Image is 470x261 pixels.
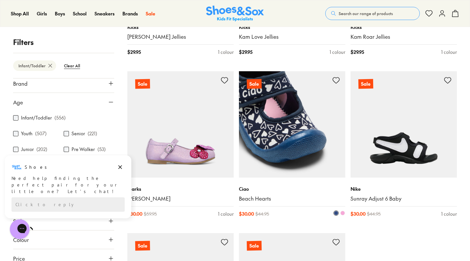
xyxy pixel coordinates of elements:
[247,241,262,251] p: Sale
[351,33,457,40] a: Kam Roar Jellies
[239,185,345,192] p: Ciao
[11,8,22,18] img: Shoes logo
[11,10,29,17] a: Shop All
[351,210,366,217] span: $ 30.00
[13,93,114,111] button: Age
[13,98,23,106] span: Age
[351,24,457,31] p: Kicks
[135,241,150,251] p: Sale
[54,115,66,121] p: ( 556 )
[218,49,234,55] div: 1 colour
[339,11,393,16] span: Search our range of products
[72,130,85,137] label: Senior
[146,10,155,17] a: Sale
[7,217,33,241] iframe: Gorgias live chat messenger
[88,130,97,137] p: ( 221 )
[441,49,457,55] div: 1 colour
[13,37,114,48] p: Filters
[5,8,131,40] div: Message from Shoes. Need help finding the perfect pair for your little one? Let’s chat!
[325,7,420,20] button: Search our range of products
[55,10,65,17] a: Boys
[239,49,252,55] span: $ 29.95
[95,10,115,17] a: Sneakers
[239,33,345,40] a: Kam Love Jellies
[239,210,254,217] span: $ 30.00
[246,79,262,89] p: Sale
[351,195,457,202] a: Sunray Adjust 6 Baby
[330,49,345,55] div: 1 colour
[367,210,381,217] span: $ 44.95
[116,8,125,17] button: Dismiss campaign
[127,33,234,40] a: [PERSON_NAME] Jellies
[239,71,345,178] a: Sale
[11,43,125,57] div: Reply to the campaigns
[97,146,106,153] p: ( 53 )
[21,130,32,137] label: Youth
[351,185,457,192] p: Nike
[206,6,264,22] img: SNS_Logo_Responsive.svg
[206,6,264,22] a: Shoes & Sox
[13,230,114,249] button: Colour
[21,146,34,153] label: Junior
[11,21,125,40] div: Need help finding the perfect pair for your little one? Let’s chat!
[13,79,28,87] span: Brand
[239,195,345,202] a: Beach Hearts
[218,210,234,217] div: 1 colour
[127,24,234,31] p: Kicks
[255,210,269,217] span: $ 44.95
[35,130,47,137] p: ( 507 )
[351,71,457,178] a: Sale
[127,185,234,192] p: Clarks
[13,74,114,93] button: Brand
[5,1,131,64] div: Campaign message
[73,10,87,17] a: School
[59,60,85,72] btn: Clear All
[127,49,141,55] span: $ 29.95
[135,79,150,89] p: Sale
[13,60,56,71] btn: Infant/Toddler
[21,115,52,121] label: Infant/Toddler
[127,71,234,178] a: Sale
[351,49,364,55] span: $ 29.95
[122,10,138,17] a: Brands
[72,146,95,153] label: Pre Walker
[144,210,157,217] span: $ 59.95
[37,10,47,17] a: Girls
[25,10,51,16] h3: Shoes
[36,146,47,153] p: ( 202 )
[441,210,457,217] div: 1 colour
[239,24,345,31] p: Kicks
[127,195,234,202] a: [PERSON_NAME]
[358,79,373,89] p: Sale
